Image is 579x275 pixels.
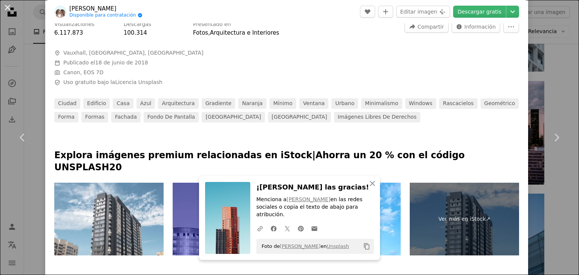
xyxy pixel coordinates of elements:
button: Estadísticas sobre esta imagen [452,21,500,33]
span: , [208,29,210,36]
span: Foto de en [258,240,349,252]
button: Elegir el tamaño de descarga [506,6,519,18]
a: Arquitectura e Interiores [210,29,279,36]
a: Comparte en Pinterest [294,221,308,236]
h3: Presentado en [193,21,231,28]
a: Casa [113,98,133,109]
span: Uso gratuito bajo la [63,79,162,86]
a: edificio [83,98,110,109]
a: Licencia Unsplash [115,79,162,85]
time: 18 de junio de 2018, 2:42:26 GMT-5 [95,60,148,66]
a: mínimo [270,98,296,109]
a: Comparte en Facebook [267,221,280,236]
button: Canon, EOS 7D [63,69,103,76]
p: Menciona a en las redes sociales o copia el texto de abajo para atribución. [256,196,374,218]
a: fondo de pantalla [144,112,199,122]
button: Me gusta [360,6,375,18]
a: Siguiente [534,101,579,174]
button: Editar imagen [396,6,450,18]
a: [GEOGRAPHIC_DATA] [202,112,265,122]
a: Disponible para contratación [69,12,142,18]
a: rascacielos [439,98,478,109]
img: Color del año 2022 muy peri. Concepto de colores de moda, maqueta con espacio de copia. [173,183,282,256]
a: Ver más en iStock↗ [410,183,519,256]
span: Compartir [417,21,444,32]
a: urbano [331,98,358,109]
span: Publicado el [63,60,148,66]
a: [GEOGRAPHIC_DATA] [268,112,331,122]
a: Descargar gratis [453,6,506,18]
a: Unsplash [327,243,349,249]
a: Imágenes libres de derechos [334,112,420,122]
a: Windows [405,98,437,109]
button: Copiar al portapapeles [360,240,373,253]
a: naranja [238,98,267,109]
a: Fotos [193,29,208,36]
h3: Visualizaciones [54,21,95,28]
a: forma [54,112,78,122]
h3: ¡[PERSON_NAME] las gracias! [256,182,374,193]
img: Ve al perfil de Simone Hutsch [54,6,66,18]
a: ciudad [54,98,80,109]
a: Comparte en Twitter [280,221,294,236]
h3: Descargas [124,21,151,28]
a: arquitectura [158,98,198,109]
button: Añade a la colección [378,6,393,18]
a: [PERSON_NAME] [286,196,330,202]
a: Formas [81,112,108,122]
img: Moderna construcción de paneles, nueva zona residencial. Hermosos edificios nuevos y coloridos. P... [54,183,164,256]
a: azul [136,98,155,109]
a: [PERSON_NAME] [280,243,320,249]
a: fachada [111,112,141,122]
a: [PERSON_NAME] [69,5,142,12]
a: gradiente [202,98,236,109]
a: geométrico [481,98,519,109]
button: Más acciones [503,21,519,33]
span: Información [464,21,496,32]
a: minimalismo [361,98,402,109]
span: 100.314 [124,29,147,36]
span: Vauxhall, [GEOGRAPHIC_DATA], [GEOGRAPHIC_DATA] [63,49,204,57]
a: ventana [299,98,329,109]
a: Comparte por correo electrónico [308,221,321,236]
button: Compartir esta imagen [404,21,448,33]
p: Explora imágenes premium relacionadas en iStock | Ahorra un 20 % con el código UNSPLASH20 [54,150,519,174]
span: 6.117.873 [54,29,83,36]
